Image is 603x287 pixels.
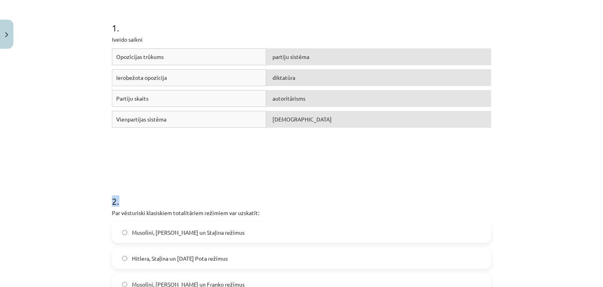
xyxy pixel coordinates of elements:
input: Musolīni, [PERSON_NAME] un Franko režīmus [122,282,127,287]
span: autoritārisms [272,95,305,102]
input: Hitlera, Staļina un [DATE] Pota režīmus [122,256,127,261]
span: partiju sistēma [272,53,309,60]
p: Par vēsturiski klasiskiem totalitāriem režīmiem var uzskatīt: [112,209,491,217]
h1: 1 . [112,9,491,33]
h1: 2 . [112,182,491,206]
span: Vienpartijas sistēma [116,116,166,123]
span: diktatūra [272,74,295,81]
span: [DEMOGRAPHIC_DATA] [272,116,332,123]
input: Musolīni, [PERSON_NAME] un Staļina režīmus [122,230,127,235]
span: Ierobežota opozīcija [116,74,167,81]
span: Hitlera, Staļina un [DATE] Pota režīmus [132,254,228,263]
p: Iveido saikni [112,35,491,44]
span: Partiju skaits [116,95,148,102]
span: Musolīni, [PERSON_NAME] un Staļina režīmus [132,228,245,237]
span: Opozīcijas trūkums [116,53,164,60]
img: icon-close-lesson-0947bae3869378f0d4975bcd49f059093ad1ed9edebbc8119c70593378902aed.svg [5,32,8,37]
